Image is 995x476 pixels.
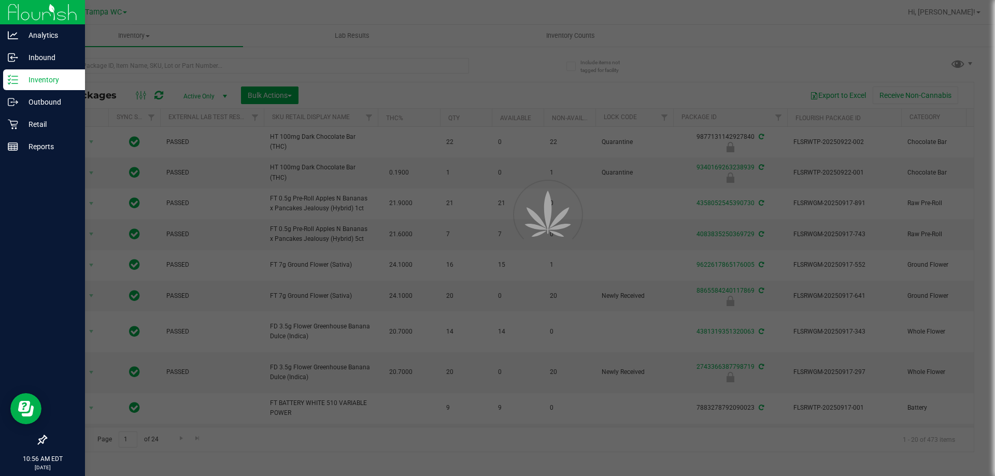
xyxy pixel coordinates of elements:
inline-svg: Retail [8,119,18,129]
p: [DATE] [5,464,80,471]
p: Retail [18,118,80,131]
p: Reports [18,140,80,153]
iframe: Resource center [10,393,41,424]
inline-svg: Inbound [8,52,18,63]
p: Analytics [18,29,80,41]
inline-svg: Inventory [8,75,18,85]
p: Outbound [18,96,80,108]
inline-svg: Reports [8,141,18,152]
p: Inbound [18,51,80,64]
p: 10:56 AM EDT [5,454,80,464]
p: Inventory [18,74,80,86]
inline-svg: Analytics [8,30,18,40]
inline-svg: Outbound [8,97,18,107]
